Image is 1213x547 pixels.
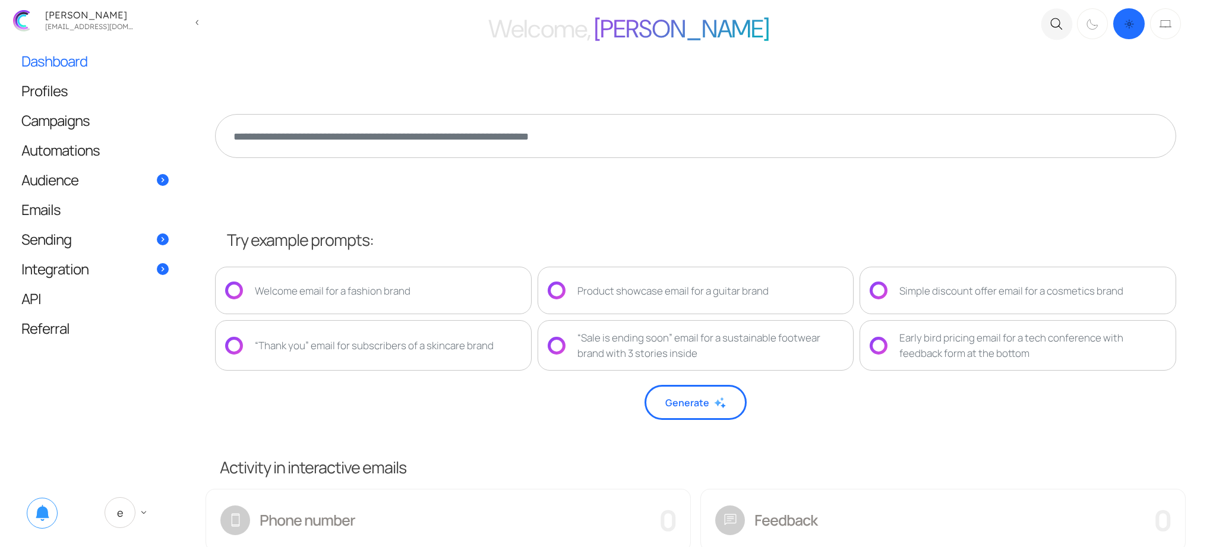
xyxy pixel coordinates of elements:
[227,228,1176,252] div: Try example prompts:
[659,501,676,539] span: 0
[42,10,137,20] div: [PERSON_NAME]
[577,283,769,299] div: Product showcase email for a guitar brand
[577,330,844,361] div: “Sale is ending soon” email for a sustainable footwear brand with 3 stories inside
[105,497,135,528] span: E
[1075,6,1183,42] div: Dark mode switcher
[21,263,89,275] span: Integration
[93,489,163,536] a: E keyboard_arrow_down
[42,20,137,31] div: zhekan.zhutnik@gmail.com
[10,254,181,283] a: Integration
[255,283,410,299] div: Welcome email for a fashion brand
[10,46,181,75] a: Dashboard
[1154,501,1171,539] span: 0
[21,173,78,186] span: Audience
[594,12,769,45] span: [PERSON_NAME]
[21,203,61,216] span: Emails
[21,292,41,305] span: API
[21,55,87,67] span: Dashboard
[21,144,100,156] span: Automations
[220,505,250,535] span: smartphone
[10,284,181,313] a: API
[10,165,181,194] a: Audience
[488,12,590,45] span: Welcome,
[21,114,90,127] span: Campaigns
[21,322,70,334] span: Referral
[754,509,817,532] label: Feedback
[10,195,181,224] a: Emails
[899,330,1166,361] div: Early bird pricing email for a tech conference with feedback form at the bottom
[138,507,149,518] span: keyboard_arrow_down
[21,233,71,245] span: Sending
[645,385,747,420] button: Generate
[6,5,185,36] a: [PERSON_NAME] [EMAIL_ADDRESS][DOMAIN_NAME]
[260,509,355,532] label: Phone number
[213,456,1202,478] h3: Activity in interactive emails
[10,135,181,165] a: Automations
[255,338,494,353] div: “Thank you” email for subscribers of a skincare brand
[21,84,68,97] span: Profiles
[10,106,181,135] a: Campaigns
[10,76,181,105] a: Profiles
[715,505,745,535] span: chat
[899,283,1123,299] div: Simple discount offer email for a cosmetics brand
[10,225,181,254] a: Sending
[10,314,181,343] a: Referral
